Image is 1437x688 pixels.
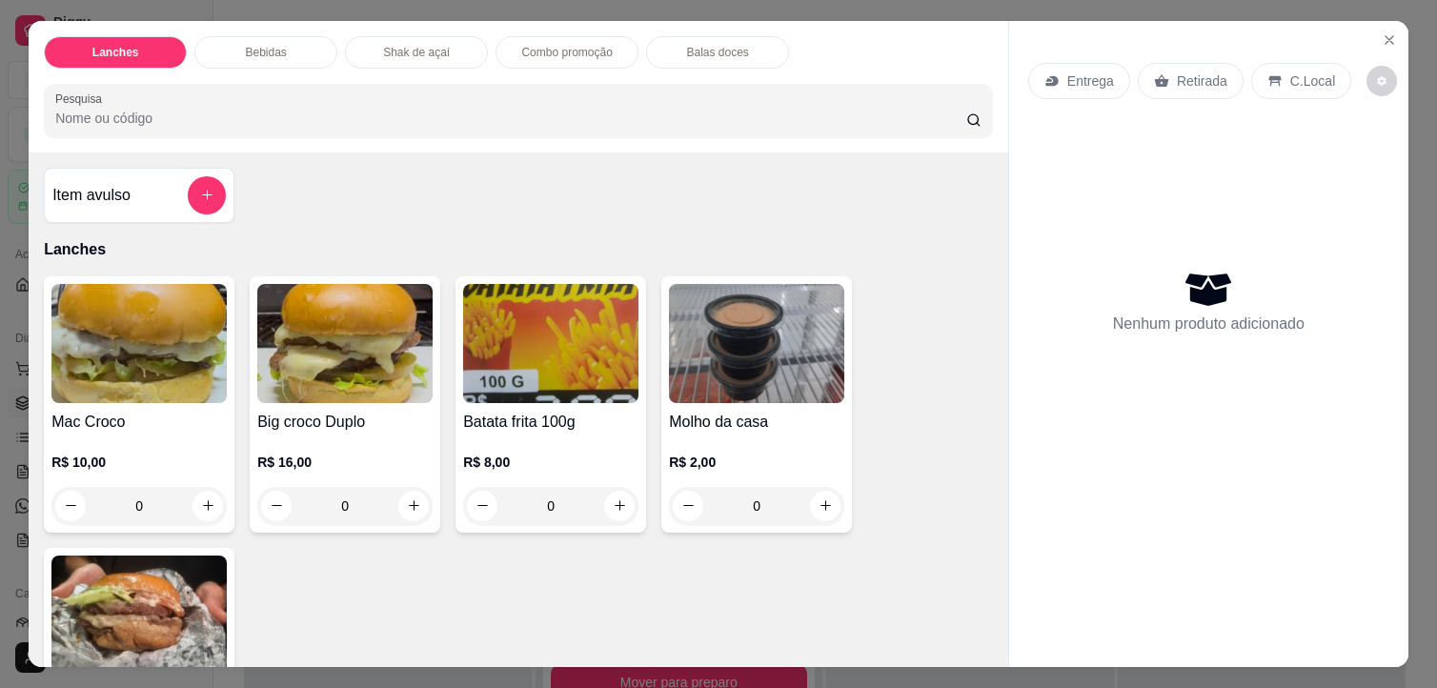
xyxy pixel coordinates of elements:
p: Entrega [1067,71,1114,91]
button: increase-product-quantity [810,491,840,521]
button: increase-product-quantity [604,491,635,521]
img: product-image [669,284,844,403]
h4: Item avulso [52,184,131,207]
img: product-image [463,284,638,403]
p: Lanches [44,238,993,261]
button: decrease-product-quantity [467,491,497,521]
h4: Mac Croco [51,411,227,434]
img: product-image [51,284,227,403]
h4: Molho da casa [669,411,844,434]
p: Lanches [92,45,139,60]
p: R$ 8,00 [463,453,638,472]
button: decrease-product-quantity [1366,66,1397,96]
h4: Batata frita 100g [463,411,638,434]
input: Pesquisa [55,109,966,128]
p: Shak de açaí [383,45,450,60]
p: Nenhum produto adicionado [1113,313,1305,335]
p: R$ 16,00 [257,453,433,472]
p: Combo promoção [521,45,612,60]
p: C.Local [1290,71,1335,91]
p: R$ 2,00 [669,453,844,472]
p: Retirada [1177,71,1227,91]
p: R$ 10,00 [51,453,227,472]
img: product-image [257,284,433,403]
button: add-separate-item [188,176,226,214]
h4: Big croco Duplo [257,411,433,434]
button: decrease-product-quantity [673,491,703,521]
p: Balas doces [686,45,748,60]
label: Pesquisa [55,91,109,107]
button: Close [1374,25,1405,55]
img: product-image [51,556,227,675]
p: Bebidas [245,45,286,60]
